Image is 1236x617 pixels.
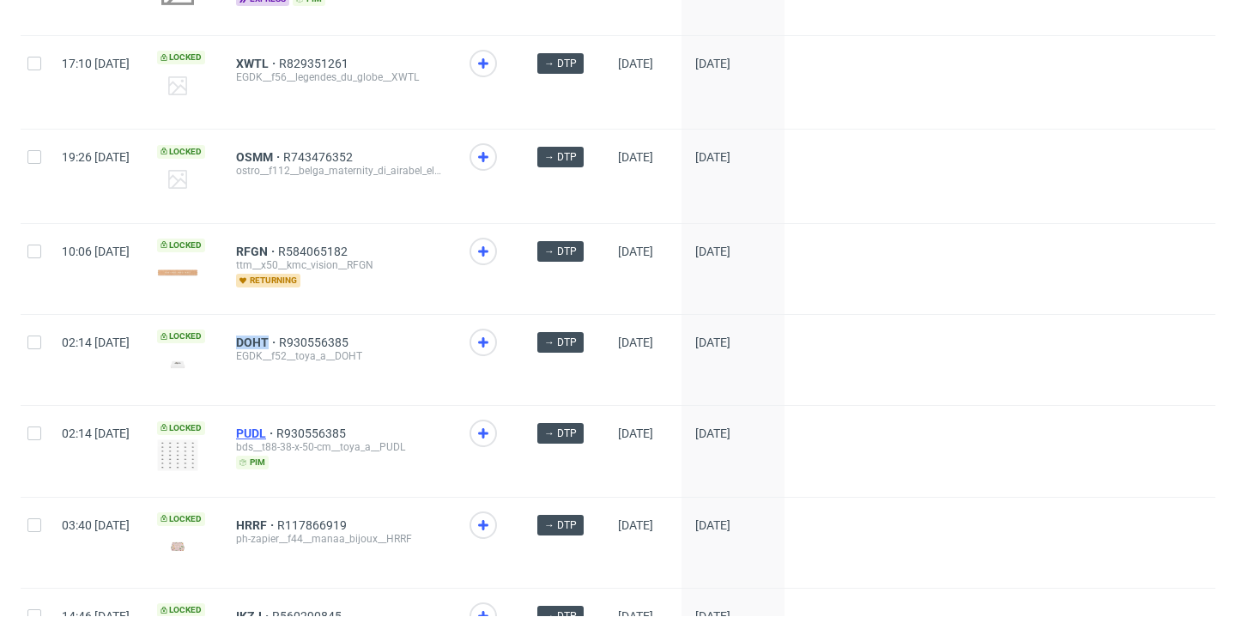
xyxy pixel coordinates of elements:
a: R930556385 [279,336,352,349]
span: 03:40 [DATE] [62,518,130,532]
span: [DATE] [618,336,653,349]
span: Locked [157,51,205,64]
a: RFGN [236,245,278,258]
span: → DTP [544,335,577,350]
span: 02:14 [DATE] [62,426,130,440]
span: pim [236,456,269,469]
div: EGDK__f52__toya_a__DOHT [236,349,442,363]
a: R829351261 [279,57,352,70]
span: [DATE] [618,245,653,258]
img: version_two_editor_design [157,353,198,376]
a: R930556385 [276,426,349,440]
div: bds__t88-38-x-50-cm__toya_a__PUDL [236,440,442,454]
a: OSMM [236,150,283,164]
span: [DATE] [695,518,730,532]
a: DOHT [236,336,279,349]
span: [DATE] [695,426,730,440]
span: [DATE] [618,426,653,440]
span: 19:26 [DATE] [62,150,130,164]
span: Locked [157,512,205,526]
span: → DTP [544,56,577,71]
span: [DATE] [695,57,730,70]
a: PUDL [236,426,276,440]
span: returning [236,274,300,287]
span: [DATE] [618,150,653,164]
span: → DTP [544,244,577,259]
img: version_two_editor_design [157,439,198,471]
span: [DATE] [695,245,730,258]
span: → DTP [544,149,577,165]
div: ttm__x50__kmc_vision__RFGN [236,258,442,272]
span: → DTP [544,426,577,441]
a: R584065182 [278,245,351,258]
span: Locked [157,330,205,343]
span: 17:10 [DATE] [62,57,130,70]
span: → DTP [544,517,577,533]
span: Locked [157,239,205,252]
span: [DATE] [618,518,653,532]
span: 10:06 [DATE] [62,245,130,258]
div: ph-zapier__f44__manaa_bijoux__HRRF [236,532,442,546]
a: R117866919 [277,518,350,532]
div: EGDK__f56__legendes_du_globe__XWTL [236,70,442,84]
span: Locked [157,421,205,435]
span: [DATE] [618,57,653,70]
a: R743476352 [283,150,356,164]
img: version_two_editor_design [157,535,198,558]
span: 02:14 [DATE] [62,336,130,349]
a: XWTL [236,57,279,70]
span: Locked [157,603,205,617]
span: [DATE] [695,150,730,164]
img: version_two_editor_design [157,269,198,275]
a: HRRF [236,518,277,532]
span: [DATE] [695,336,730,349]
div: ostro__f112__belga_maternity_di_airabel_elizabeth_ceballos_garcia__OSMM [236,164,442,178]
span: Locked [157,145,205,159]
